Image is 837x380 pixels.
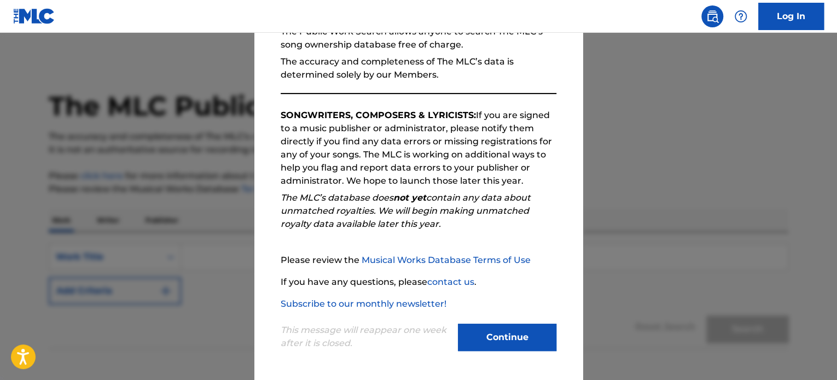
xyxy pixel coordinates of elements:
[734,10,747,23] img: help
[281,110,476,120] strong: SONGWRITERS, COMPOSERS & LYRICISTS:
[281,109,556,188] p: If you are signed to a music publisher or administrator, please notify them directly if you find ...
[281,192,531,229] em: The MLC’s database does contain any data about unmatched royalties. We will begin making unmatche...
[393,192,426,203] strong: not yet
[281,55,556,81] p: The accuracy and completeness of The MLC’s data is determined solely by our Members.
[281,254,556,267] p: Please review the
[281,299,446,309] a: Subscribe to our monthly newsletter!
[458,324,556,351] button: Continue
[758,3,824,30] a: Log In
[13,8,55,24] img: MLC Logo
[706,10,719,23] img: search
[427,277,474,287] a: contact us
[701,5,723,27] a: Public Search
[281,25,556,51] p: The Public Work Search allows anyone to search The MLC’s song ownership database free of charge.
[281,276,556,289] p: If you have any questions, please .
[362,255,531,265] a: Musical Works Database Terms of Use
[281,324,451,350] p: This message will reappear one week after it is closed.
[730,5,752,27] div: Help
